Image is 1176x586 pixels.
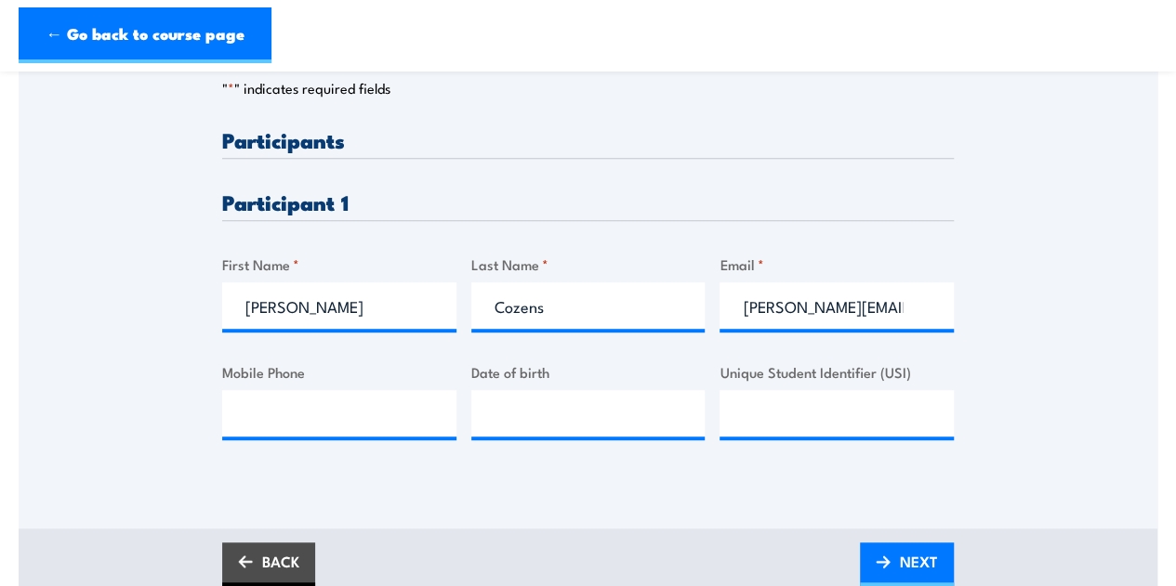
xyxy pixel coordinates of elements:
a: BACK [222,542,315,586]
label: Date of birth [471,361,706,383]
a: NEXT [860,542,954,586]
label: Unique Student Identifier (USI) [720,361,954,383]
label: First Name [222,254,456,275]
a: ← Go back to course page [19,7,271,63]
span: NEXT [900,537,938,586]
label: Mobile Phone [222,361,456,383]
h3: Participant 1 [222,191,954,213]
h3: Participants [222,129,954,150]
label: Email [720,254,954,275]
p: " " indicates required fields [222,79,954,98]
label: Last Name [471,254,706,275]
